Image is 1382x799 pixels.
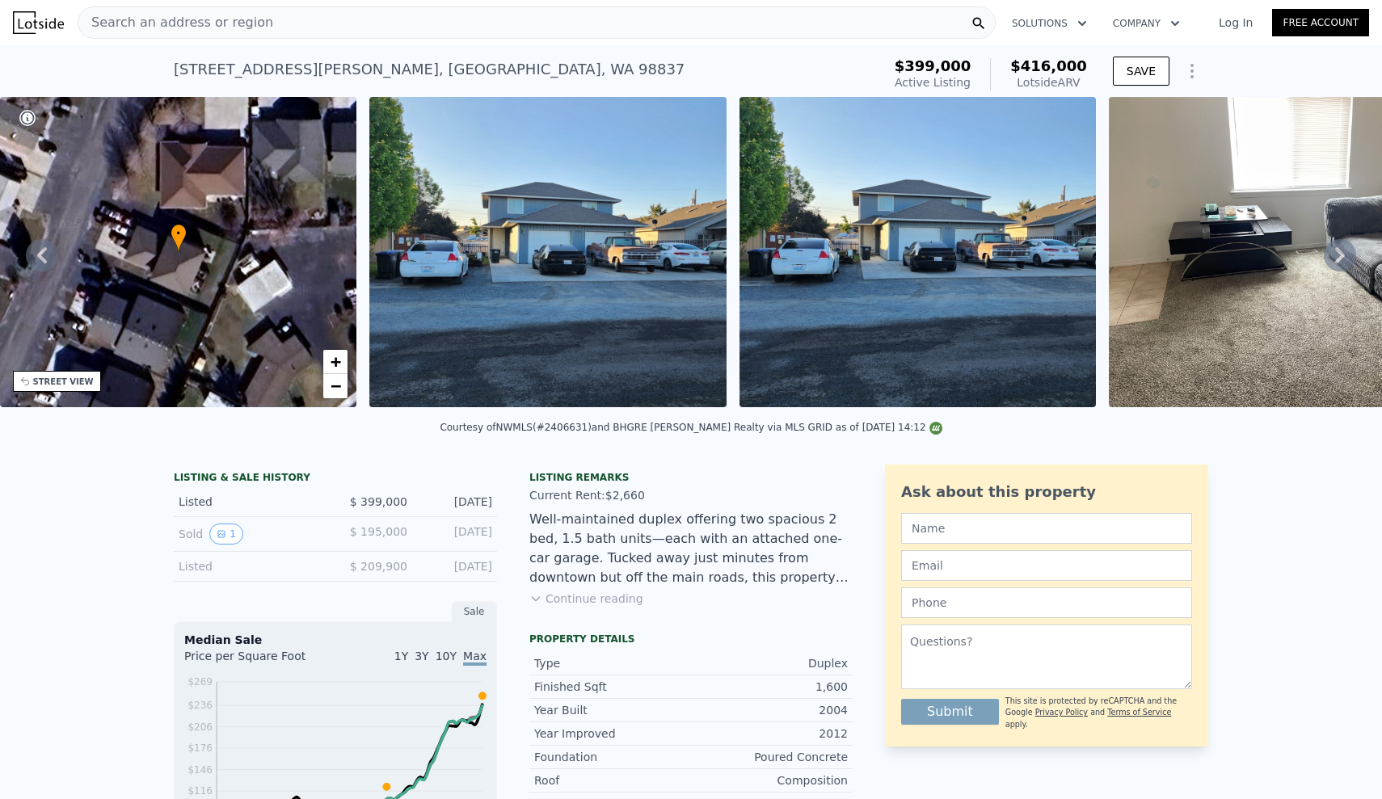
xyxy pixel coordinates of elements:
span: $ 209,900 [350,560,407,573]
span: $2,660 [605,489,645,502]
span: Search an address or region [78,13,273,32]
tspan: $236 [187,700,213,711]
img: Lotside [13,11,64,34]
button: Submit [901,699,999,725]
button: Solutions [999,9,1100,38]
span: 3Y [415,650,428,662]
div: Type [534,655,691,671]
div: Courtesy of NWMLS (#2406631) and BHGRE [PERSON_NAME] Realty via MLS GRID as of [DATE] 14:12 [440,422,942,433]
span: Current Rent: [529,489,605,502]
div: Median Sale [184,632,487,648]
span: $399,000 [895,57,971,74]
div: Foundation [534,749,691,765]
div: Listed [179,494,322,510]
div: [DATE] [420,558,492,574]
div: Duplex [691,655,848,671]
a: Log In [1199,15,1272,31]
span: $ 195,000 [350,525,407,538]
div: Year Improved [534,725,691,742]
span: $416,000 [1010,57,1087,74]
div: This site is protected by reCAPTCHA and the Google and apply. [1005,696,1192,730]
button: Show Options [1176,55,1208,87]
div: [DATE] [420,524,492,545]
span: Max [463,650,487,666]
a: Zoom out [323,374,348,398]
div: STREET VIEW [33,376,94,388]
span: 1Y [394,650,408,662]
a: Privacy Policy [1035,708,1088,717]
div: 1,600 [691,679,848,695]
div: Well-maintained duplex offering two spacious 2 bed, 1.5 bath units—each with an attached one-car ... [529,510,853,587]
div: 2012 [691,725,848,742]
div: 2004 [691,702,848,718]
span: $ 399,000 [350,495,407,508]
div: • [171,224,187,252]
div: Ask about this property [901,481,1192,503]
div: Property details [529,633,853,646]
tspan: $176 [187,742,213,754]
div: Sale [452,601,497,622]
div: [STREET_ADDRESS][PERSON_NAME] , [GEOGRAPHIC_DATA] , WA 98837 [174,58,685,81]
img: NWMLS Logo [929,422,942,435]
tspan: $206 [187,721,213,733]
span: − [331,376,341,396]
button: Company [1100,9,1193,38]
tspan: $146 [187,764,213,776]
div: Listed [179,558,322,574]
input: Phone [901,587,1192,618]
span: • [171,226,187,241]
div: Lotside ARV [1010,74,1087,90]
div: Listing remarks [529,471,853,484]
div: Price per Square Foot [184,648,335,674]
span: + [331,351,341,372]
div: Poured Concrete [691,749,848,765]
img: Sale: 167104553 Parcel: 104056677 [739,97,1097,407]
div: LISTING & SALE HISTORY [174,471,497,487]
a: Free Account [1272,9,1369,36]
div: [DATE] [420,494,492,510]
div: Roof [534,772,691,788]
input: Email [901,550,1192,581]
img: Sale: 167104553 Parcel: 104056677 [369,97,727,407]
tspan: $269 [187,676,213,688]
div: Composition [691,772,848,788]
span: Active Listing [895,76,971,89]
button: Continue reading [529,591,643,607]
a: Zoom in [323,350,348,374]
div: Finished Sqft [534,679,691,695]
div: Sold [179,524,322,545]
button: SAVE [1113,57,1169,86]
a: Terms of Service [1107,708,1171,717]
button: View historical data [209,524,243,545]
div: Year Built [534,702,691,718]
input: Name [901,513,1192,544]
span: 10Y [436,650,457,662]
tspan: $116 [187,785,213,797]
